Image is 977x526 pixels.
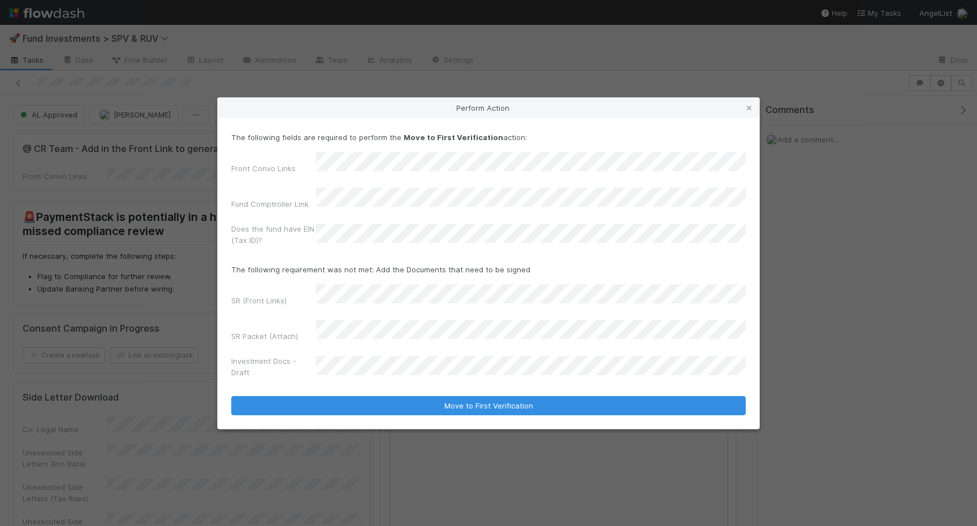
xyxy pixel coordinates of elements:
[231,223,316,246] label: Does the fund have EIN (Tax ID)?
[231,355,316,378] label: Investment Docs - Draft
[231,331,298,342] label: SR Packet (Attach)
[231,295,287,306] label: SR (Front Links)
[218,98,759,118] div: Perform Action
[404,133,503,142] strong: Move to First Verification
[231,264,746,275] p: The following requirement was not met: Add the Documents that need to be signed
[231,198,309,210] label: Fund Comptroller Link
[231,163,296,174] label: Front Convo Links
[231,396,746,415] button: Move to First Verification
[231,132,746,143] p: The following fields are required to perform the action:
